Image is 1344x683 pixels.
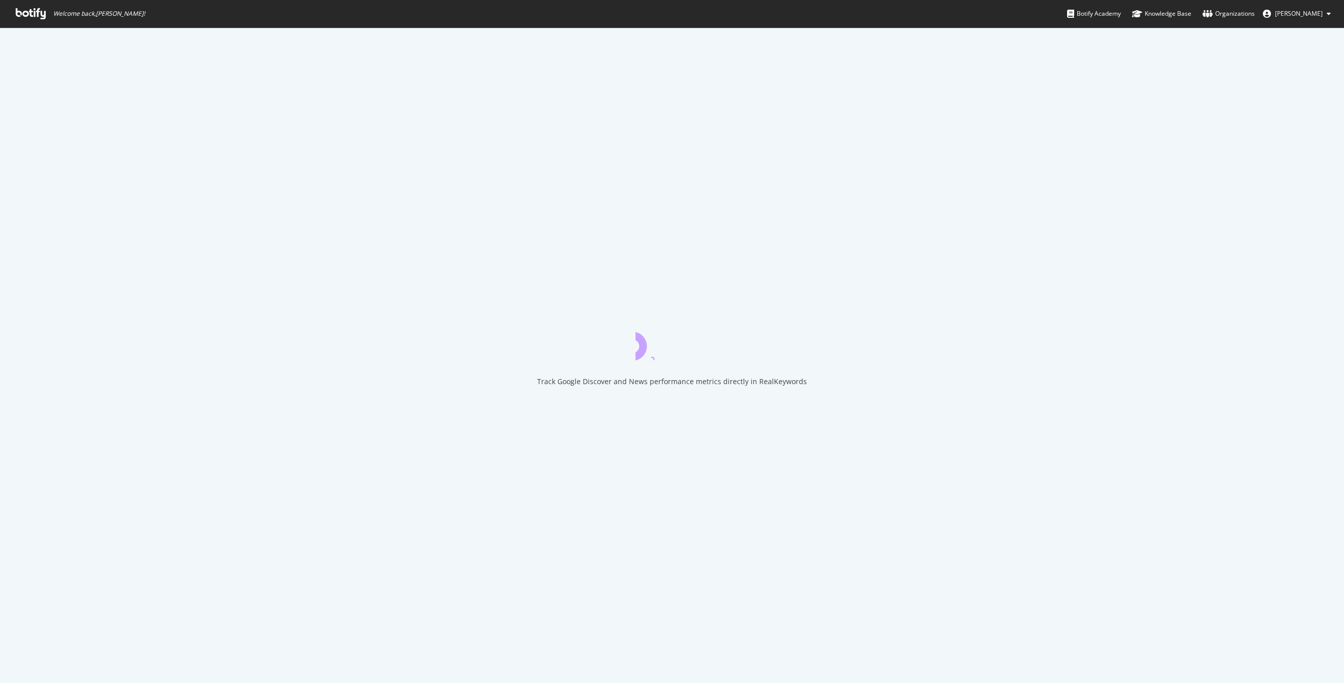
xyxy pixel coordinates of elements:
[1132,9,1191,19] div: Knowledge Base
[1067,9,1121,19] div: Botify Academy
[537,377,807,387] div: Track Google Discover and News performance metrics directly in RealKeywords
[1275,9,1323,18] span: Juan Batres
[635,324,709,360] div: animation
[1255,6,1339,22] button: [PERSON_NAME]
[53,10,145,18] span: Welcome back, [PERSON_NAME] !
[1202,9,1255,19] div: Organizations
